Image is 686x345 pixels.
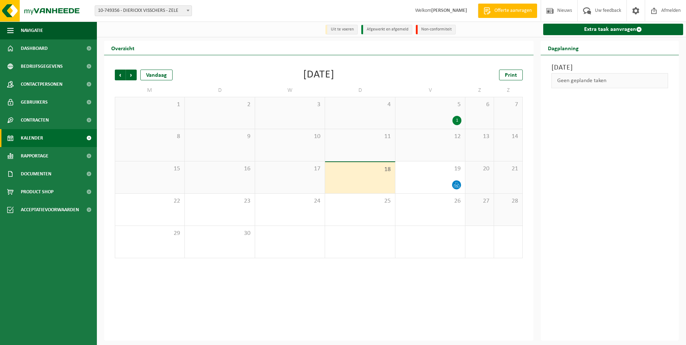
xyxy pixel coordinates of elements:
[259,165,321,173] span: 17
[188,230,251,237] span: 30
[21,165,51,183] span: Documenten
[126,70,137,80] span: Volgende
[119,133,181,141] span: 8
[119,197,181,205] span: 22
[95,5,192,16] span: 10-749356 - DIERICKX VISSCHERS - ZELE
[469,133,490,141] span: 13
[399,165,461,173] span: 19
[416,25,456,34] li: Non-conformiteit
[478,4,537,18] a: Offerte aanvragen
[399,197,461,205] span: 26
[329,197,391,205] span: 25
[329,166,391,174] span: 18
[541,41,586,55] h2: Dagplanning
[469,101,490,109] span: 6
[498,165,519,173] span: 21
[551,73,668,88] div: Geen geplande taken
[469,165,490,173] span: 20
[259,133,321,141] span: 10
[395,84,465,97] td: V
[21,147,48,165] span: Rapportage
[115,84,185,97] td: M
[431,8,467,13] strong: [PERSON_NAME]
[399,101,461,109] span: 5
[498,133,519,141] span: 14
[255,84,325,97] td: W
[188,101,251,109] span: 2
[329,133,391,141] span: 11
[188,165,251,173] span: 16
[361,25,412,34] li: Afgewerkt en afgemeld
[21,75,62,93] span: Contactpersonen
[188,197,251,205] span: 23
[498,101,519,109] span: 7
[115,70,126,80] span: Vorige
[21,57,63,75] span: Bedrijfsgegevens
[119,101,181,109] span: 1
[498,197,519,205] span: 28
[493,7,534,14] span: Offerte aanvragen
[21,111,49,129] span: Contracten
[119,165,181,173] span: 15
[21,93,48,111] span: Gebruikers
[325,25,358,34] li: Uit te voeren
[104,41,142,55] h2: Overzicht
[119,230,181,237] span: 29
[551,62,668,73] h3: [DATE]
[329,101,391,109] span: 4
[452,116,461,125] div: 1
[303,70,334,80] div: [DATE]
[399,133,461,141] span: 12
[21,201,79,219] span: Acceptatievoorwaarden
[140,70,173,80] div: Vandaag
[21,183,53,201] span: Product Shop
[494,84,523,97] td: Z
[325,84,395,97] td: D
[465,84,494,97] td: Z
[21,22,43,39] span: Navigatie
[469,197,490,205] span: 27
[185,84,255,97] td: D
[543,24,683,35] a: Extra taak aanvragen
[21,129,43,147] span: Kalender
[259,101,321,109] span: 3
[499,70,523,80] a: Print
[259,197,321,205] span: 24
[21,39,48,57] span: Dashboard
[188,133,251,141] span: 9
[505,72,517,78] span: Print
[95,6,192,16] span: 10-749356 - DIERICKX VISSCHERS - ZELE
